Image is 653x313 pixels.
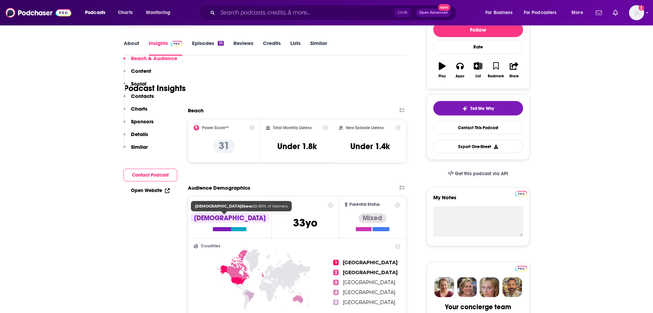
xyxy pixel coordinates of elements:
[113,7,137,18] a: Charts
[343,259,398,266] span: [GEOGRAPHIC_DATA]
[438,74,446,78] div: Play
[519,7,567,18] button: open menu
[202,125,229,130] h2: Power Score™
[639,5,644,11] svg: Add a profile image
[433,58,451,82] button: Play
[509,74,519,78] div: Share
[123,105,147,118] button: Charts
[343,269,398,276] span: [GEOGRAPHIC_DATA]
[273,125,312,130] h2: Total Monthly Listens
[515,190,527,197] a: Pro website
[123,169,177,181] button: Contact Podcast
[131,93,154,99] p: Contacts
[505,58,523,82] button: Share
[171,41,183,46] img: Podchaser Pro
[469,58,487,82] button: List
[131,55,177,62] p: Reach & Audience
[218,41,223,46] div: 10
[433,40,523,54] div: Rate
[80,7,114,18] button: open menu
[333,290,339,295] span: 4
[502,277,522,297] img: Jon Profile
[277,141,317,152] h3: Under 1.8k
[123,118,154,131] button: Sponsors
[190,213,270,223] div: [DEMOGRAPHIC_DATA]
[188,185,250,191] h2: Audience Demographics
[359,213,386,223] div: Mixed
[192,40,223,56] a: Episodes10
[629,5,644,20] span: Logged in as eringalloway
[293,216,317,230] span: 33 yo
[201,244,220,248] span: Countries
[310,40,327,56] a: Similar
[123,93,154,105] button: Contacts
[488,74,504,78] div: Bookmark
[515,265,527,271] a: Pro website
[470,106,494,111] span: Tell Me Why
[433,121,523,134] a: Contact This Podcast
[524,8,557,18] span: For Podcasters
[123,80,146,93] button: Social
[343,289,395,295] span: [GEOGRAPHIC_DATA]
[629,5,644,20] img: User Profile
[346,125,384,130] h2: New Episode Listens
[123,144,148,156] button: Similar
[218,7,395,18] input: Search podcasts, credits, & more...
[455,171,508,177] span: Get this podcast via API
[146,8,170,18] span: Monitoring
[195,204,253,209] b: [DEMOGRAPHIC_DATA] Skew:
[349,202,380,207] span: Parental Status
[205,5,463,21] div: Search podcasts, credits, & more...
[629,5,644,20] button: Show profile menu
[475,74,481,78] div: List
[195,204,288,209] span: 55-80% of listeners
[433,140,523,153] button: Export One-Sheet
[443,165,514,182] a: Get this podcast via API
[480,277,499,297] img: Jules Profile
[131,188,170,193] a: Open Website
[485,8,512,18] span: For Business
[343,279,395,286] span: [GEOGRAPHIC_DATA]
[5,6,71,19] img: Podchaser - Follow, Share and Rate Podcasts
[451,58,469,82] button: Apps
[333,260,339,265] span: 1
[333,270,339,275] span: 2
[333,300,339,305] span: 5
[333,280,339,285] span: 3
[141,7,179,18] button: open menu
[515,191,527,197] img: Podchaser Pro
[445,303,511,311] div: Your concierge team
[462,106,468,111] img: tell me why sparkle
[481,7,521,18] button: open menu
[610,7,621,19] a: Show notifications dropdown
[131,131,148,137] p: Details
[433,22,523,37] button: Follow
[438,4,450,11] span: New
[131,80,146,87] p: Social
[457,277,477,297] img: Barbara Profile
[123,131,148,144] button: Details
[123,55,177,68] button: Reach & Audience
[419,11,448,14] span: Open Advanced
[343,299,395,305] span: [GEOGRAPHIC_DATA]
[350,141,390,152] h3: Under 1.4k
[188,107,204,114] h2: Reach
[131,68,151,74] p: Content
[131,105,147,112] p: Charts
[593,7,605,19] a: Show notifications dropdown
[131,144,148,150] p: Similar
[515,266,527,271] img: Podchaser Pro
[213,139,235,153] p: 31
[571,8,583,18] span: More
[416,9,451,17] button: Open AdvancedNew
[263,40,281,56] a: Credits
[124,40,139,56] a: About
[434,277,454,297] img: Sydney Profile
[456,74,464,78] div: Apps
[487,58,505,82] button: Bookmark
[85,8,105,18] span: Podcasts
[290,40,301,56] a: Lists
[233,40,253,56] a: Reviews
[123,68,151,80] button: Content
